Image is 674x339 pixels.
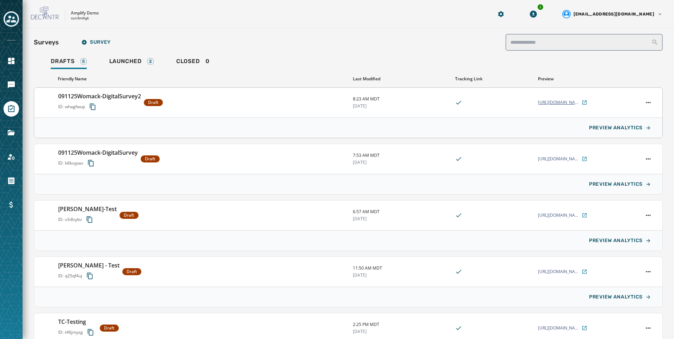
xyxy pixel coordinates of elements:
h3: TC-Testing [58,318,97,326]
span: PREVIEW ANALYTICS [589,294,643,300]
span: [URL][DOMAIN_NAME] [538,269,580,275]
button: Carl - Test action menu [643,267,653,277]
span: Draft [104,325,115,331]
a: Launched2 [104,54,159,70]
span: 11:50 AM MDT [353,265,449,271]
span: Draft [148,100,159,105]
span: Closed [176,58,200,65]
span: PREVIEW ANALYTICS [589,238,643,244]
button: TC-Testing action menu [643,323,653,333]
button: Copy survey ID to clipboard [85,157,97,169]
h3: [PERSON_NAME] - Test [58,261,120,270]
span: whagfwup [65,104,85,110]
button: PREVIEW ANALYTICS [583,234,657,248]
a: Navigate to Orders [4,173,19,189]
p: Amplify Demo [71,10,99,16]
a: [URL][DOMAIN_NAME] [538,269,587,275]
div: Tracking Link [455,76,532,82]
span: Survey [81,39,111,45]
div: 2 [147,58,154,64]
span: [EMAIL_ADDRESS][DOMAIN_NAME] [574,11,654,17]
span: v3dlsybv [65,217,82,222]
span: q25qf4uj [65,273,82,279]
span: t46jmyzg [65,329,83,335]
span: [URL][DOMAIN_NAME] [538,100,580,105]
span: Draft [145,156,155,162]
h2: Surveys [34,37,59,47]
span: 7:53 AM MDT [353,153,449,158]
div: Preview [538,76,635,82]
a: [URL][DOMAIN_NAME] [538,212,587,218]
a: Navigate to Surveys [4,101,19,117]
span: [DATE] [353,160,449,165]
a: [URL][DOMAIN_NAME] [538,100,587,105]
span: 2:25 PM MDT [353,322,449,327]
a: Navigate to Files [4,125,19,141]
span: 6:57 AM MDT [353,209,449,215]
div: 5 [80,58,87,64]
span: Launched [109,58,142,65]
button: Download Menu [527,8,540,20]
h3: 091125Womack-DigitalSurvey2 [58,92,141,100]
button: Copy survey ID to clipboard [86,100,99,113]
button: PREVIEW ANALYTICS [583,290,657,304]
button: PREVIEW ANALYTICS [583,177,657,191]
p: oyn3m8gk [71,16,89,21]
div: 0 [176,58,210,69]
button: 091125Womack-DigitalSurvey2 action menu [643,98,653,107]
span: ID: [58,104,63,110]
button: Toggle account select drawer [4,11,19,27]
span: ID: [58,329,63,335]
button: Survey [76,35,116,49]
a: Navigate to Home [4,53,19,69]
a: Navigate to Billing [4,197,19,212]
div: Last Modified [353,76,449,82]
span: ID: [58,160,63,166]
span: [URL][DOMAIN_NAME] [538,212,580,218]
button: Womack-Test action menu [643,210,653,220]
a: [URL][DOMAIN_NAME] [538,325,587,331]
button: 091125Womack-DigitalSurvey action menu [643,154,653,164]
h3: 091125Womack-DigitalSurvey [58,148,138,157]
span: b6kvypax [65,160,83,166]
span: PREVIEW ANALYTICS [589,125,643,131]
span: [DATE] [353,103,449,109]
h3: [PERSON_NAME]-Test [58,205,117,213]
a: Closed0 [171,54,215,70]
span: Draft [124,212,134,218]
button: Copy survey ID to clipboard [83,213,96,226]
span: [URL][DOMAIN_NAME] [538,156,580,162]
div: 2 [537,4,544,11]
a: Drafts5 [45,54,92,70]
span: ID: [58,217,63,222]
body: Rich Text Area [6,6,230,13]
span: [URL][DOMAIN_NAME] [538,325,580,331]
button: Manage global settings [495,8,507,20]
button: Copy survey ID to clipboard [84,270,96,282]
a: Navigate to Messaging [4,77,19,93]
span: [DATE] [353,329,449,334]
span: Draft [127,269,137,275]
button: User settings [559,7,666,21]
button: Copy survey ID to clipboard [84,326,97,339]
div: Friendly Name [58,76,347,82]
span: ID: [58,273,63,279]
span: PREVIEW ANALYTICS [589,181,643,187]
a: [URL][DOMAIN_NAME] [538,156,587,162]
span: Drafts [51,58,75,65]
button: PREVIEW ANALYTICS [583,121,657,135]
span: 8:23 AM MDT [353,96,449,102]
span: [DATE] [353,216,449,222]
span: [DATE] [353,272,449,278]
a: Navigate to Account [4,149,19,165]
